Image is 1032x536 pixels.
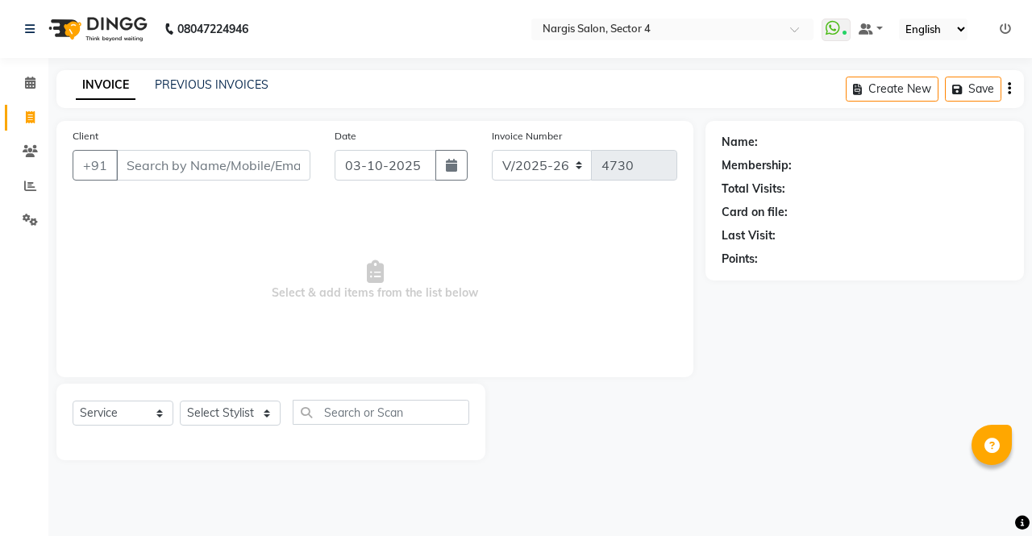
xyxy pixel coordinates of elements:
label: Client [73,129,98,143]
input: Search by Name/Mobile/Email/Code [116,150,310,181]
button: Create New [846,77,938,102]
div: Points: [722,251,758,268]
img: logo [41,6,152,52]
a: PREVIOUS INVOICES [155,77,268,92]
span: Select & add items from the list below [73,200,677,361]
div: Last Visit: [722,227,776,244]
label: Invoice Number [492,129,562,143]
div: Total Visits: [722,181,785,197]
div: Name: [722,134,758,151]
div: Membership: [722,157,792,174]
button: Save [945,77,1001,102]
a: INVOICE [76,71,135,100]
b: 08047224946 [177,6,248,52]
label: Date [335,129,356,143]
div: Card on file: [722,204,788,221]
button: +91 [73,150,118,181]
iframe: chat widget [964,472,1016,520]
input: Search or Scan [293,400,469,425]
